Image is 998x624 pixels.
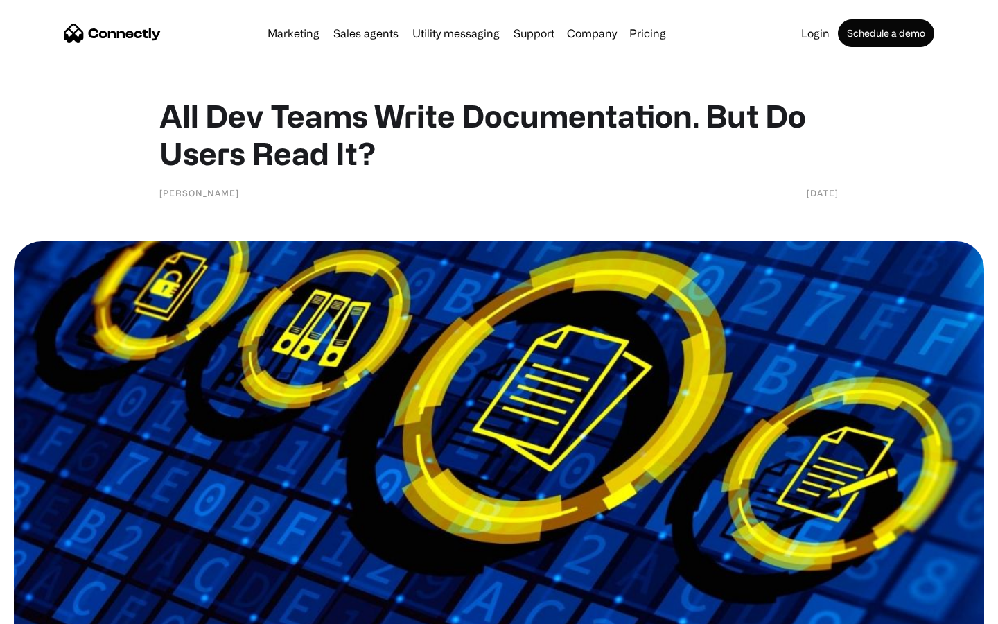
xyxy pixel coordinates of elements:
[508,28,560,39] a: Support
[328,28,404,39] a: Sales agents
[159,97,839,172] h1: All Dev Teams Write Documentation. But Do Users Read It?
[567,24,617,43] div: Company
[14,600,83,619] aside: Language selected: English
[262,28,325,39] a: Marketing
[28,600,83,619] ul: Language list
[807,186,839,200] div: [DATE]
[159,186,239,200] div: [PERSON_NAME]
[838,19,934,47] a: Schedule a demo
[407,28,505,39] a: Utility messaging
[796,28,835,39] a: Login
[624,28,672,39] a: Pricing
